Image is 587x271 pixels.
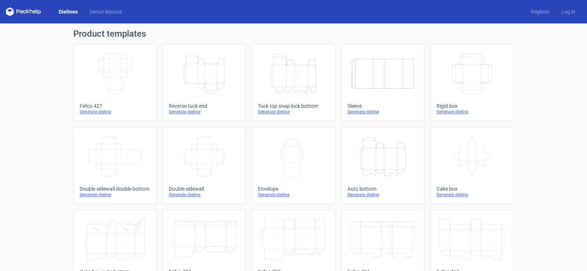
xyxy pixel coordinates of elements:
[169,192,240,198] div: Generate dieline
[437,103,507,109] div: Rigid box
[73,44,157,121] a: Fefco 427Generate dieline
[437,192,507,198] div: Generate dieline
[525,8,555,15] a: Register
[341,44,424,121] a: SleeveGenerate dieline
[169,109,240,115] div: Generate dieline
[347,192,418,198] div: Generate dieline
[84,8,128,15] a: Diecut layouts
[347,109,418,115] div: Generate dieline
[163,127,246,204] a: Double sidewallGenerate dieline
[430,44,514,121] a: Rigid boxGenerate dieline
[73,127,157,204] a: Double sidewall double bottomGenerate dieline
[80,103,150,109] div: Fefco 427
[80,192,150,198] div: Generate dieline
[169,103,240,109] div: Reverse tuck end
[258,103,329,109] div: Tuck top snap lock bottom
[169,186,240,192] div: Double sidewall
[437,109,507,115] div: Generate dieline
[258,192,329,198] div: Generate dieline
[252,127,335,204] a: EnvelopeGenerate dieline
[258,186,329,192] div: Envelope
[163,44,246,121] a: Reverse tuck endGenerate dieline
[73,29,514,38] h1: Product templates
[437,186,507,192] div: Cake box
[80,186,150,192] div: Double sidewall double bottom
[430,127,514,204] a: Cake boxGenerate dieline
[341,127,424,204] a: Auto bottomGenerate dieline
[258,109,329,115] div: Generate dieline
[252,44,335,121] a: Tuck top snap lock bottomGenerate dieline
[80,109,150,115] div: Generate dieline
[347,186,418,192] div: Auto bottom
[347,103,418,109] div: Sleeve
[555,8,581,15] a: Log in
[53,8,84,15] a: Dielines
